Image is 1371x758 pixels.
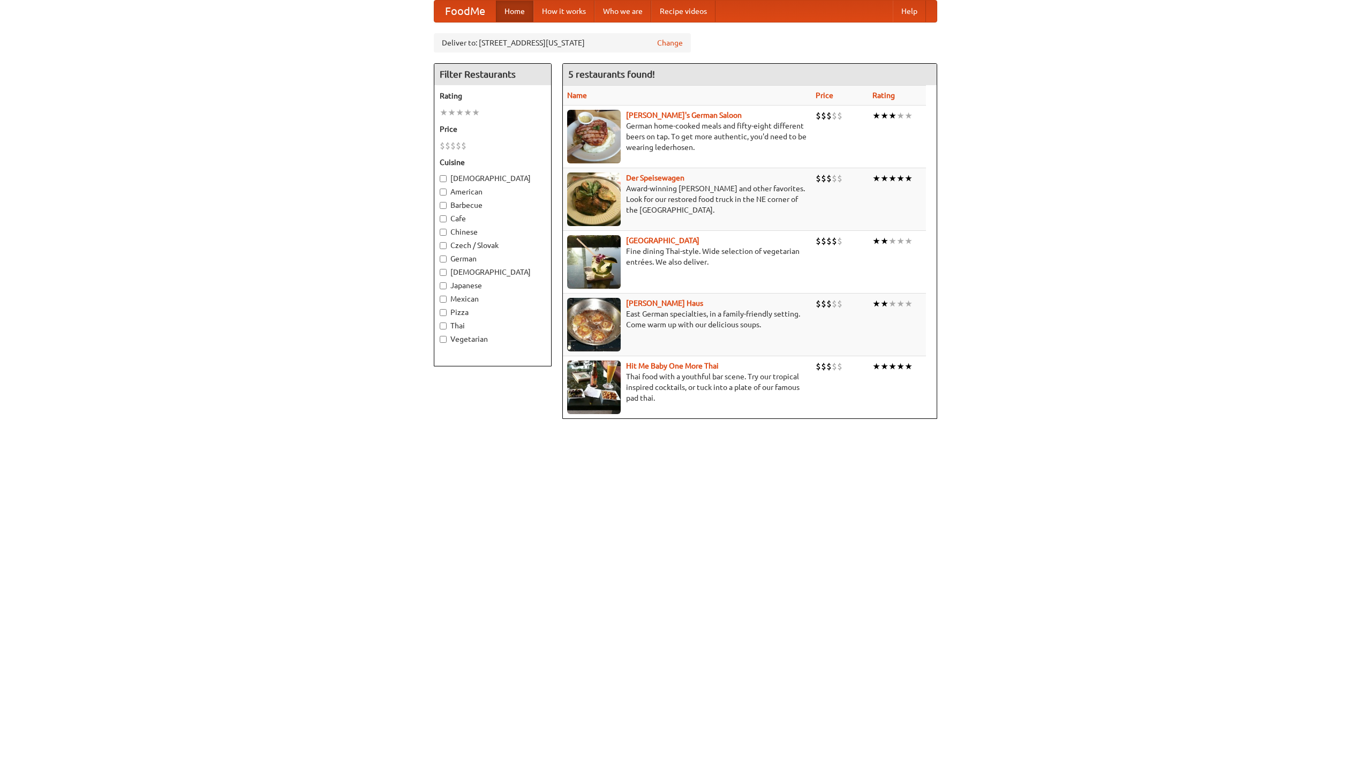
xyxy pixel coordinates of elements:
a: [GEOGRAPHIC_DATA] [626,236,699,245]
li: $ [826,298,832,310]
li: $ [440,140,445,152]
label: Czech / Slovak [440,240,546,251]
li: $ [821,172,826,184]
label: Pizza [440,307,546,318]
li: ★ [880,110,888,122]
li: ★ [897,361,905,372]
li: $ [832,298,837,310]
li: $ [816,110,821,122]
input: German [440,256,447,262]
li: $ [837,361,842,372]
li: $ [816,298,821,310]
label: Cafe [440,213,546,224]
h5: Price [440,124,546,134]
a: Who we are [594,1,651,22]
h5: Rating [440,91,546,101]
p: German home-cooked meals and fifty-eight different beers on tap. To get more authentic, you'd nee... [567,121,807,153]
p: East German specialties, in a family-friendly setting. Come warm up with our delicious soups. [567,309,807,330]
li: $ [837,235,842,247]
li: ★ [905,172,913,184]
li: $ [461,140,466,152]
li: $ [450,140,456,152]
li: ★ [880,172,888,184]
li: $ [826,172,832,184]
li: $ [837,298,842,310]
label: [DEMOGRAPHIC_DATA] [440,173,546,184]
li: ★ [897,172,905,184]
a: FoodMe [434,1,496,22]
ng-pluralize: 5 restaurants found! [568,69,655,79]
a: Price [816,91,833,100]
input: Japanese [440,282,447,289]
li: ★ [888,235,897,247]
li: ★ [872,298,880,310]
input: Czech / Slovak [440,242,447,249]
li: ★ [880,235,888,247]
li: ★ [905,235,913,247]
img: babythai.jpg [567,361,621,414]
label: [DEMOGRAPHIC_DATA] [440,267,546,277]
li: ★ [888,110,897,122]
p: Fine dining Thai-style. Wide selection of vegetarian entrées. We also deliver. [567,246,807,267]
li: $ [816,361,821,372]
li: $ [826,361,832,372]
li: ★ [888,361,897,372]
li: ★ [897,298,905,310]
li: ★ [872,235,880,247]
img: esthers.jpg [567,110,621,163]
li: ★ [440,107,448,118]
li: ★ [888,172,897,184]
a: Hit Me Baby One More Thai [626,362,719,370]
label: Barbecue [440,200,546,211]
li: $ [445,140,450,152]
a: [PERSON_NAME] Haus [626,299,703,307]
li: ★ [880,361,888,372]
li: $ [821,361,826,372]
p: Award-winning [PERSON_NAME] and other favorites. Look for our restored food truck in the NE corne... [567,183,807,215]
a: Rating [872,91,895,100]
li: $ [832,361,837,372]
input: Mexican [440,296,447,303]
li: ★ [472,107,480,118]
img: speisewagen.jpg [567,172,621,226]
label: Thai [440,320,546,331]
input: Thai [440,322,447,329]
li: ★ [456,107,464,118]
input: Vegetarian [440,336,447,343]
input: American [440,189,447,196]
a: Name [567,91,587,100]
label: Mexican [440,294,546,304]
li: $ [816,235,821,247]
li: ★ [464,107,472,118]
li: ★ [905,361,913,372]
li: ★ [888,298,897,310]
li: ★ [880,298,888,310]
label: Chinese [440,227,546,237]
label: American [440,186,546,197]
input: Pizza [440,309,447,316]
li: ★ [905,298,913,310]
li: ★ [905,110,913,122]
input: Chinese [440,229,447,236]
input: Cafe [440,215,447,222]
input: Barbecue [440,202,447,209]
img: satay.jpg [567,235,621,289]
li: $ [826,110,832,122]
a: Change [657,37,683,48]
h4: Filter Restaurants [434,64,551,85]
b: [PERSON_NAME]'s German Saloon [626,111,742,119]
li: $ [832,235,837,247]
li: ★ [448,107,456,118]
p: Thai food with a youthful bar scene. Try our tropical inspired cocktails, or tuck into a plate of... [567,371,807,403]
b: Der Speisewagen [626,174,684,182]
a: Help [893,1,926,22]
li: $ [821,110,826,122]
li: ★ [897,110,905,122]
h5: Cuisine [440,157,546,168]
li: $ [456,140,461,152]
a: Home [496,1,533,22]
label: Japanese [440,280,546,291]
